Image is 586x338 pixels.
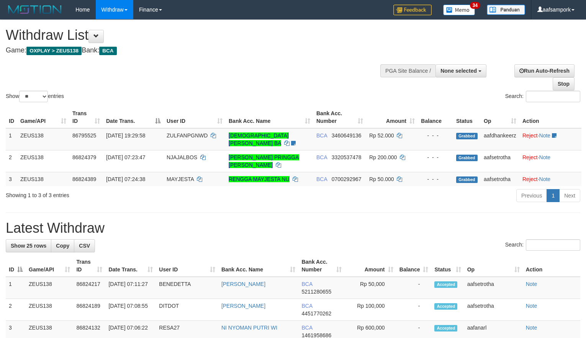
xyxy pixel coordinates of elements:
[301,289,331,295] span: Copy 5211280655 to clipboard
[435,64,486,77] button: None selected
[526,303,537,309] a: Note
[396,255,432,277] th: Balance: activate to sort column ascending
[526,91,580,102] input: Search:
[73,299,105,321] td: 86824189
[443,5,475,15] img: Button%20Memo.svg
[523,255,580,277] th: Action
[6,188,239,199] div: Showing 1 to 3 of 3 entries
[6,47,383,54] h4: Game: Bank:
[345,277,396,299] td: Rp 50,000
[167,154,197,160] span: NJAJALBOS
[103,106,164,128] th: Date Trans.: activate to sort column descending
[421,175,450,183] div: - - -
[539,132,551,139] a: Note
[301,325,312,331] span: BCA
[72,176,96,182] span: 86824389
[519,106,581,128] th: Action
[73,255,105,277] th: Trans ID: activate to sort column ascending
[516,189,547,202] a: Previous
[72,132,96,139] span: 86795525
[396,277,432,299] td: -
[526,281,537,287] a: Note
[380,64,435,77] div: PGA Site Balance /
[17,150,69,172] td: ZEUS138
[396,299,432,321] td: -
[6,220,580,236] h1: Latest Withdraw
[26,255,73,277] th: Game/API: activate to sort column ascending
[221,281,265,287] a: [PERSON_NAME]
[369,154,397,160] span: Rp 200.000
[481,150,519,172] td: aafsetrotha
[156,255,218,277] th: User ID: activate to sort column ascending
[526,325,537,331] a: Note
[345,299,396,321] td: Rp 100,000
[69,106,103,128] th: Trans ID: activate to sort column ascending
[6,172,17,186] td: 3
[421,153,450,161] div: - - -
[26,277,73,299] td: ZEUS138
[481,106,519,128] th: Op: activate to sort column ascending
[481,128,519,150] td: aafdhankeerz
[464,255,523,277] th: Op: activate to sort column ascending
[539,154,551,160] a: Note
[434,281,457,288] span: Accepted
[106,154,145,160] span: [DATE] 07:23:47
[106,132,145,139] span: [DATE] 19:29:58
[519,150,581,172] td: ·
[105,255,156,277] th: Date Trans.: activate to sort column ascending
[73,277,105,299] td: 86824217
[167,176,194,182] span: MAYJESTA
[164,106,226,128] th: User ID: activate to sort column ascending
[345,255,396,277] th: Amount: activate to sort column ascending
[487,5,525,15] img: panduan.png
[332,154,362,160] span: Copy 3320537478 to clipboard
[316,176,327,182] span: BCA
[519,172,581,186] td: ·
[418,106,453,128] th: Balance
[316,132,327,139] span: BCA
[505,239,580,251] label: Search:
[431,255,464,277] th: Status: activate to sort column ascending
[72,154,96,160] span: 86824379
[453,106,481,128] th: Status
[229,132,289,146] a: [DEMOGRAPHIC_DATA][PERSON_NAME] BA
[6,299,26,321] td: 2
[313,106,366,128] th: Bank Acc. Number: activate to sort column ascending
[229,176,290,182] a: RENGGA MAYJESTA NU
[464,277,523,299] td: aafsetrotha
[514,64,575,77] a: Run Auto-Refresh
[229,154,299,168] a: [PERSON_NAME] PRINGGA [PERSON_NAME]
[539,176,551,182] a: Note
[74,239,95,252] a: CSV
[316,154,327,160] span: BCA
[26,47,82,55] span: OXPLAY > ZEUS138
[456,155,478,161] span: Grabbed
[11,243,46,249] span: Show 25 rows
[421,132,450,139] div: - - -
[105,299,156,321] td: [DATE] 07:08:55
[156,299,218,321] td: DITDOT
[553,77,575,90] a: Stop
[434,303,457,310] span: Accepted
[332,132,362,139] span: Copy 3460649136 to clipboard
[6,255,26,277] th: ID: activate to sort column descending
[17,172,69,186] td: ZEUS138
[51,239,74,252] a: Copy
[17,106,69,128] th: Game/API: activate to sort column ascending
[522,154,538,160] a: Reject
[369,132,394,139] span: Rp 52.000
[440,68,477,74] span: None selected
[301,281,312,287] span: BCA
[547,189,560,202] a: 1
[6,4,64,15] img: MOTION_logo.png
[456,133,478,139] span: Grabbed
[6,277,26,299] td: 1
[19,91,48,102] select: Showentries
[6,91,64,102] label: Show entries
[522,132,538,139] a: Reject
[526,239,580,251] input: Search:
[6,150,17,172] td: 2
[332,176,362,182] span: Copy 0700292967 to clipboard
[434,325,457,331] span: Accepted
[79,243,90,249] span: CSV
